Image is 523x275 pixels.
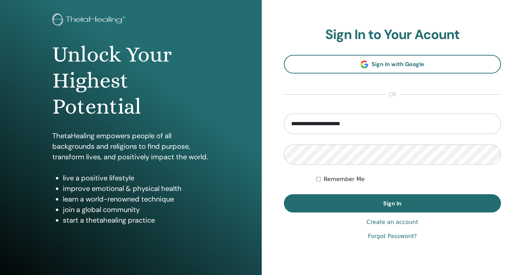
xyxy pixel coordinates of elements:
button: Sign In [284,194,501,212]
h1: Unlock Your Highest Potential [52,41,209,120]
div: Keep me authenticated indefinitely or until I manually logout [316,175,501,184]
a: Forgot Password? [368,232,417,241]
label: Remember Me [323,175,365,184]
li: join a global community [63,204,209,215]
p: ThetaHealing empowers people of all backgrounds and religions to find purpose, transform lives, a... [52,130,209,162]
h2: Sign In to Your Acount [284,27,501,43]
a: Create an account [366,218,418,226]
span: Sign In with Google [372,60,424,68]
li: learn a world-renowned technique [63,194,209,204]
span: Sign In [383,200,401,207]
li: improve emotional & physical health [63,183,209,194]
a: Sign In with Google [284,55,501,73]
li: live a positive lifestyle [63,173,209,183]
span: or [385,90,400,99]
li: start a thetahealing practice [63,215,209,225]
